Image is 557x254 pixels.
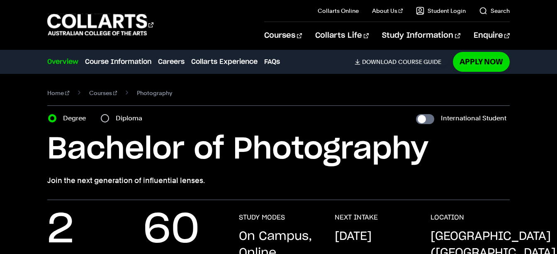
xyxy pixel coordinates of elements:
[355,58,448,66] a: DownloadCourse Guide
[264,57,280,67] a: FAQs
[479,7,510,15] a: Search
[47,213,74,247] p: 2
[239,213,285,222] h3: STUDY MODES
[63,112,91,124] label: Degree
[318,7,359,15] a: Collarts Online
[85,57,151,67] a: Course Information
[335,228,372,245] p: [DATE]
[372,7,403,15] a: About Us
[264,22,302,49] a: Courses
[453,52,510,71] a: Apply Now
[47,87,69,99] a: Home
[47,175,510,186] p: Join the next generation of influential lenses.
[89,87,117,99] a: Courses
[416,7,466,15] a: Student Login
[116,112,147,124] label: Diploma
[315,22,369,49] a: Collarts Life
[382,22,460,49] a: Study Information
[191,57,258,67] a: Collarts Experience
[47,57,78,67] a: Overview
[441,112,506,124] label: International Student
[158,57,185,67] a: Careers
[143,213,199,247] p: 60
[47,131,510,168] h1: Bachelor of Photography
[362,58,396,66] span: Download
[474,22,510,49] a: Enquire
[47,13,153,37] div: Go to homepage
[431,213,464,222] h3: LOCATION
[335,213,378,222] h3: NEXT INTAKE
[137,87,172,99] span: Photography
